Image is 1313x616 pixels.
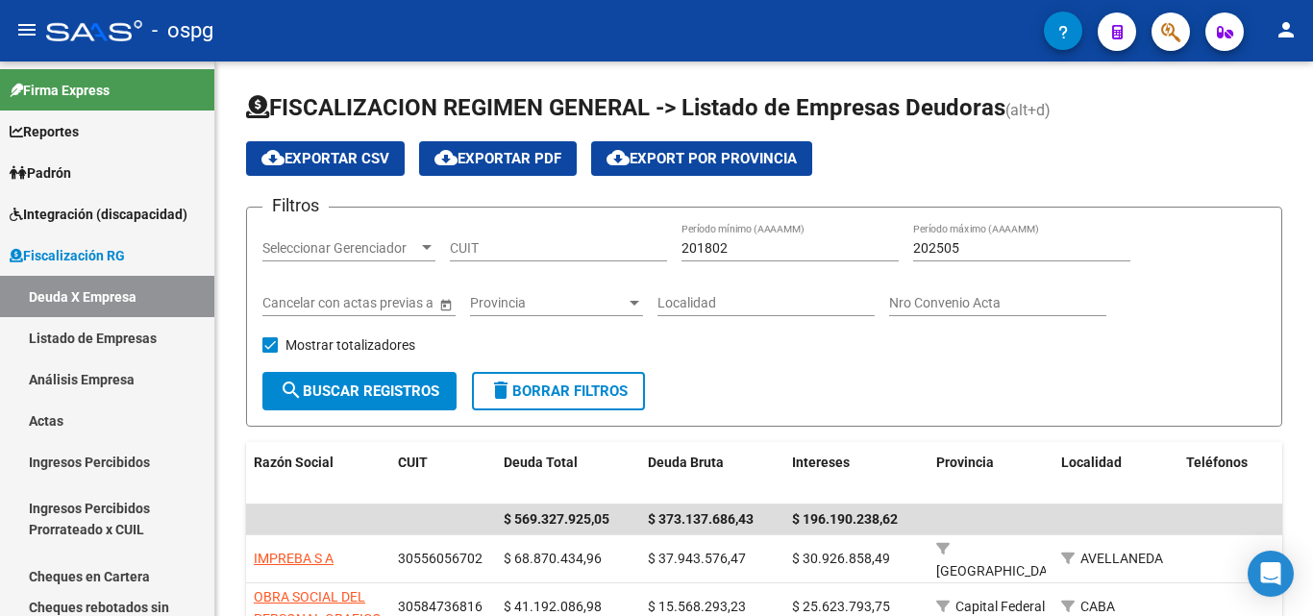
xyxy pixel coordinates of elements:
[936,563,1066,579] span: [GEOGRAPHIC_DATA]
[648,511,754,527] span: $ 373.137.686,43
[591,141,812,176] button: Export por Provincia
[784,442,929,505] datatable-header-cell: Intereses
[390,442,496,505] datatable-header-cell: CUIT
[792,455,850,470] span: Intereses
[10,245,125,266] span: Fiscalización RG
[470,295,626,311] span: Provincia
[504,511,609,527] span: $ 569.327.925,05
[398,551,483,566] span: 30556056702
[504,455,578,470] span: Deuda Total
[398,599,483,614] span: 30584736816
[496,442,640,505] datatable-header-cell: Deuda Total
[152,10,213,52] span: - ospg
[262,372,457,410] button: Buscar Registros
[1275,18,1298,41] mat-icon: person
[955,599,1045,614] span: Capital Federal
[648,599,746,614] span: $ 15.568.293,23
[1053,442,1178,505] datatable-header-cell: Localidad
[1248,551,1294,597] div: Open Intercom Messenger
[246,141,405,176] button: Exportar CSV
[1080,551,1163,566] span: AVELLANEDA
[434,146,458,169] mat-icon: cloud_download
[504,599,602,614] span: $ 41.192.086,98
[489,379,512,402] mat-icon: delete
[1061,455,1122,470] span: Localidad
[280,382,439,400] span: Buscar Registros
[640,442,784,505] datatable-header-cell: Deuda Bruta
[1186,455,1248,470] span: Teléfonos
[10,80,110,101] span: Firma Express
[648,455,724,470] span: Deuda Bruta
[246,442,390,505] datatable-header-cell: Razón Social
[435,294,456,314] button: Open calendar
[398,455,428,470] span: CUIT
[285,333,415,357] span: Mostrar totalizadores
[10,204,187,225] span: Integración (discapacidad)
[1080,599,1115,614] span: CABA
[607,146,630,169] mat-icon: cloud_download
[607,150,797,167] span: Export por Provincia
[15,18,38,41] mat-icon: menu
[648,551,746,566] span: $ 37.943.576,47
[434,150,561,167] span: Exportar PDF
[261,150,389,167] span: Exportar CSV
[419,141,577,176] button: Exportar PDF
[1005,101,1051,119] span: (alt+d)
[280,379,303,402] mat-icon: search
[472,372,645,410] button: Borrar Filtros
[504,551,602,566] span: $ 68.870.434,96
[792,511,898,527] span: $ 196.190.238,62
[936,455,994,470] span: Provincia
[262,192,329,219] h3: Filtros
[246,94,1005,121] span: FISCALIZACION REGIMEN GENERAL -> Listado de Empresas Deudoras
[262,240,418,257] span: Seleccionar Gerenciador
[929,442,1053,505] datatable-header-cell: Provincia
[792,599,890,614] span: $ 25.623.793,75
[254,551,334,566] span: IMPREBA S A
[254,455,334,470] span: Razón Social
[10,121,79,142] span: Reportes
[10,162,71,184] span: Padrón
[792,551,890,566] span: $ 30.926.858,49
[261,146,285,169] mat-icon: cloud_download
[489,382,628,400] span: Borrar Filtros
